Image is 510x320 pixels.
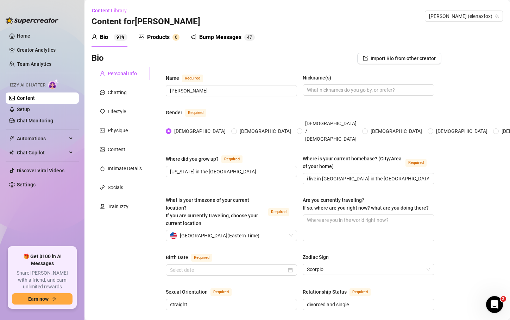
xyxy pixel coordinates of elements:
span: Required [350,288,371,296]
input: Name [170,87,291,95]
span: 7 [250,35,252,40]
div: Chatting [108,89,127,96]
span: [DEMOGRAPHIC_DATA] [368,127,425,135]
input: Where did you grow up? [170,168,291,175]
div: Name [166,74,179,82]
div: Content [108,146,125,153]
div: Sexual Orientation [166,288,208,296]
div: Train Izzy [108,203,128,210]
span: user [100,71,105,76]
a: Team Analytics [17,61,51,67]
span: Are you currently traveling? If so, where are you right now? what are you doing there? [303,197,429,211]
a: Content [17,95,35,101]
span: Required [185,109,206,117]
div: Products [147,33,170,41]
span: Elena (elenaxfox) [429,11,499,21]
sup: 47 [244,34,255,41]
span: link [100,185,105,190]
span: heart [100,109,105,114]
div: Nickname(s) [303,74,331,82]
label: Relationship Status [303,288,378,296]
span: arrow-right [51,296,56,301]
div: Intimate Details [108,165,142,172]
div: Personal Info [108,70,137,77]
span: Earn now [28,296,49,302]
div: Bump Messages [199,33,241,41]
span: [DEMOGRAPHIC_DATA] [237,127,294,135]
iframe: Intercom live chat [486,296,503,313]
span: fire [100,166,105,171]
sup: 0 [172,34,180,41]
label: Name [166,74,211,82]
label: Birth Date [166,253,220,262]
span: [GEOGRAPHIC_DATA] ( Eastern Time ) [180,230,259,241]
span: idcard [100,128,105,133]
span: picture [139,34,144,40]
span: Required [268,208,289,216]
img: us [170,232,177,239]
div: Bio [100,33,108,41]
span: Import Bio from other creator [371,56,436,61]
div: Physique [108,127,128,134]
label: Gender [166,108,214,117]
span: Scorpio [307,264,430,275]
label: Zodiac Sign [303,253,334,261]
span: message [100,90,105,95]
h3: Bio [92,53,104,64]
span: Required [191,254,212,262]
button: Import Bio from other creator [357,53,441,64]
sup: 91% [114,34,127,41]
input: Nickname(s) [307,86,428,94]
a: Settings [17,182,36,187]
span: team [495,14,499,18]
div: Birth Date [166,254,188,261]
button: Content Library [92,5,132,16]
a: Chat Monitoring [17,118,53,123]
span: [DEMOGRAPHIC_DATA] [433,127,490,135]
input: Relationship Status [307,301,428,308]
span: Share [PERSON_NAME] with a friend, and earn unlimited rewards [12,270,73,290]
label: Nickname(s) [303,74,336,82]
button: Earn nowarrow-right [12,293,73,305]
input: Birth Date [170,266,287,274]
div: Gender [166,109,182,116]
span: [DEMOGRAPHIC_DATA] [171,127,228,135]
span: 2 [500,296,506,302]
span: user [92,34,97,40]
label: Sexual Orientation [166,288,239,296]
span: Required [405,159,427,167]
input: Where is your current homebase? (City/Area of your home) [307,175,428,183]
img: AI Chatter [48,79,59,89]
span: Required [210,288,232,296]
a: Setup [17,107,30,112]
span: Content Library [92,8,127,13]
a: Discover Viral Videos [17,168,64,173]
span: Required [221,155,243,163]
span: Izzy AI Chatter [10,82,45,89]
div: Where is your current homebase? (City/Area of your home) [303,155,402,170]
span: experiment [100,204,105,209]
div: Where did you grow up? [166,155,219,163]
span: picture [100,147,105,152]
span: Automations [17,133,67,144]
span: import [363,56,368,61]
span: What is your timezone of your current location? If you are currently traveling, choose your curre... [166,197,258,226]
span: notification [191,34,196,40]
img: logo-BBDzfeDw.svg [6,17,58,24]
input: Sexual Orientation [170,301,291,308]
div: Socials [108,184,123,191]
a: Creator Analytics [17,44,73,56]
span: thunderbolt [9,136,15,141]
span: Chat Copilot [17,147,67,158]
div: Zodiac Sign [303,253,329,261]
span: 🎁 Get $100 in AI Messages [12,253,73,267]
div: Lifestyle [108,108,126,115]
span: [DEMOGRAPHIC_DATA] / [DEMOGRAPHIC_DATA] [302,120,359,143]
label: Where is your current homebase? (City/Area of your home) [303,155,434,170]
a: Home [17,33,30,39]
h3: Content for [PERSON_NAME] [92,16,200,27]
span: Required [182,75,203,82]
img: Chat Copilot [9,150,14,155]
span: 4 [247,35,250,40]
div: Relationship Status [303,288,347,296]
